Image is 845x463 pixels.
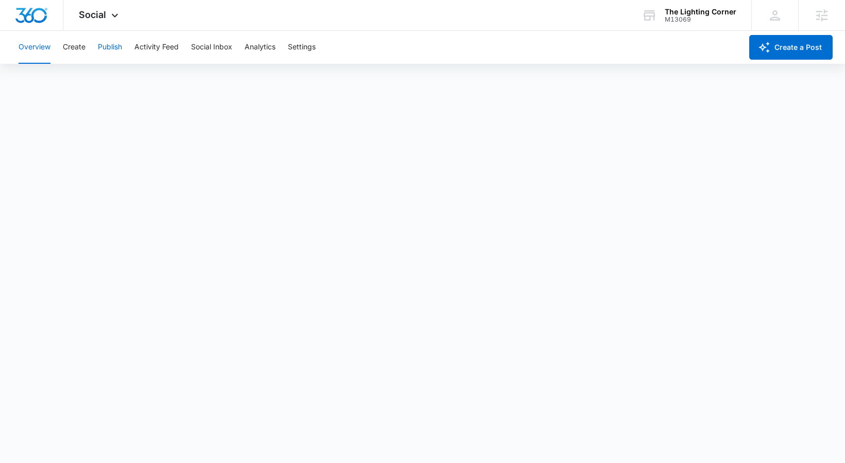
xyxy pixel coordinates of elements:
[749,35,833,60] button: Create a Post
[665,8,736,16] div: account name
[19,31,50,64] button: Overview
[288,31,316,64] button: Settings
[79,9,106,20] span: Social
[63,31,85,64] button: Create
[134,31,179,64] button: Activity Feed
[98,31,122,64] button: Publish
[665,16,736,23] div: account id
[191,31,232,64] button: Social Inbox
[245,31,275,64] button: Analytics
